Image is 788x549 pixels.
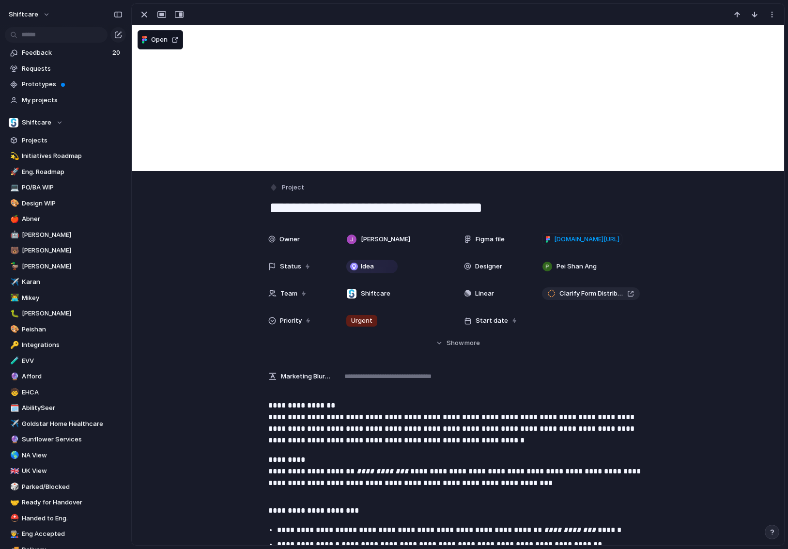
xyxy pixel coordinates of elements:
[9,419,18,429] button: ✈️
[5,93,126,108] a: My projects
[267,181,307,195] button: Project
[282,183,304,192] span: Project
[5,115,126,130] button: Shiftcare
[5,180,126,195] div: 💻PO/BA WIP
[475,262,502,271] span: Designer
[9,498,18,507] button: 🤝
[5,354,126,368] a: 🧪EVV
[10,182,17,193] div: 💻
[9,309,18,318] button: 🐛
[268,334,648,352] button: Showmore
[22,356,123,366] span: EVV
[9,325,18,334] button: 🎨
[5,480,126,494] div: 🎲Parked/Blocked
[10,466,17,477] div: 🇬🇧
[9,10,38,19] span: shiftcare
[5,338,126,352] a: 🔑Integrations
[554,235,619,244] span: [DOMAIN_NAME][URL]
[5,62,126,76] a: Requests
[5,306,126,321] a: 🐛[PERSON_NAME]
[22,214,123,224] span: Abner
[5,291,126,305] a: 👨‍💻Mikey
[22,419,123,429] span: Goldstar Home Healthcare
[22,136,123,145] span: Projects
[10,450,17,461] div: 🌎
[5,369,126,384] a: 🔮Afford
[5,432,126,447] div: 🔮Sunflower Services
[10,340,17,351] div: 🔑
[5,464,126,478] div: 🇬🇧UK View
[10,529,17,540] div: 👨‍🏭
[280,289,297,298] span: Team
[5,322,126,337] a: 🎨Peishan
[22,118,51,127] span: Shiftcare
[5,196,126,211] div: 🎨Design WIP
[22,48,109,58] span: Feedback
[22,262,123,271] span: [PERSON_NAME]
[9,403,18,413] button: 🗓️
[10,418,17,429] div: ✈️
[5,149,126,163] div: 💫Initiatives Roadmap
[22,167,123,177] span: Eng. Roadmap
[10,151,17,162] div: 💫
[9,262,18,271] button: 🦆
[138,30,183,49] button: Open
[5,259,126,274] div: 🦆[PERSON_NAME]
[10,166,17,177] div: 🚀
[4,7,55,22] button: shiftcare
[112,48,122,58] span: 20
[22,277,123,287] span: Karan
[5,212,126,226] a: 🍎Abner
[22,325,123,334] span: Peishan
[476,235,505,244] span: Figma file
[22,230,123,240] span: [PERSON_NAME]
[476,316,508,326] span: Start date
[5,448,126,463] a: 🌎NA View
[22,293,123,303] span: Mikey
[9,214,18,224] button: 🍎
[5,385,126,400] a: 🧒EHCA
[9,529,18,539] button: 👨‍🏭
[10,371,17,382] div: 🔮
[9,230,18,240] button: 🤖
[9,293,18,303] button: 👨‍💻
[5,243,126,258] a: 🐻[PERSON_NAME]
[280,262,301,271] span: Status
[280,316,302,326] span: Priority
[22,183,123,192] span: PO/BA WIP
[10,403,17,414] div: 🗓️
[5,511,126,526] a: ⛑️Handed to Eng.
[10,513,17,524] div: ⛑️
[279,235,300,244] span: Owner
[5,275,126,289] a: ✈️Karan
[5,401,126,415] div: 🗓️AbilitySeer
[22,199,123,208] span: Design WIP
[10,198,17,209] div: 🎨
[5,133,126,148] a: Projects
[10,229,17,240] div: 🤖
[361,235,410,244] span: [PERSON_NAME]
[22,151,123,161] span: Initiatives Roadmap
[10,261,17,272] div: 🦆
[559,289,623,298] span: Clarify Form Distribution to Teams
[9,199,18,208] button: 🎨
[5,527,126,541] div: 👨‍🏭Eng Accepted
[9,482,18,492] button: 🎲
[10,481,17,492] div: 🎲
[351,316,372,326] span: Urgent
[9,514,18,523] button: ⛑️
[5,417,126,431] a: ✈️Goldstar Home Healthcare
[10,387,17,398] div: 🧒
[475,289,494,298] span: Linear
[22,482,123,492] span: Parked/Blocked
[151,35,168,45] span: Open
[9,451,18,460] button: 🌎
